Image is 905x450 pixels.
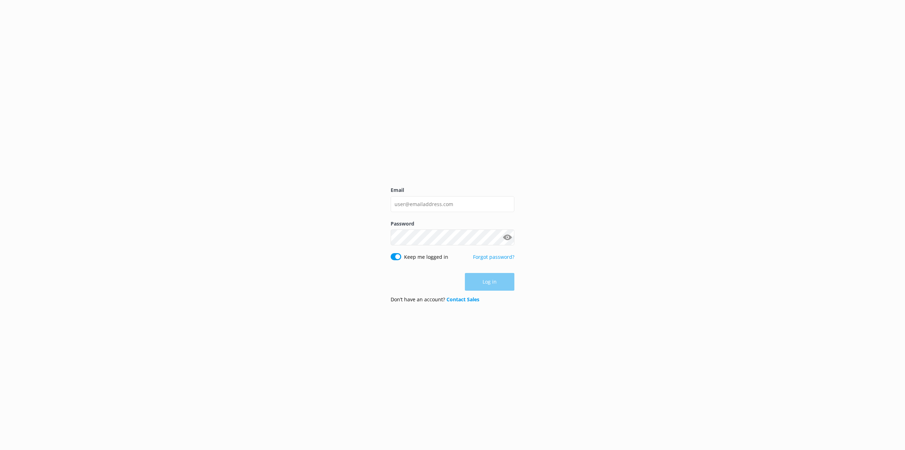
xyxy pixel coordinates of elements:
[391,196,514,212] input: user@emailaddress.com
[391,296,479,303] p: Don’t have an account?
[473,254,514,260] a: Forgot password?
[391,186,514,194] label: Email
[391,220,514,228] label: Password
[404,253,448,261] label: Keep me logged in
[446,296,479,303] a: Contact Sales
[500,230,514,245] button: Show password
